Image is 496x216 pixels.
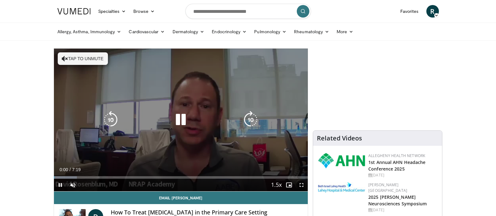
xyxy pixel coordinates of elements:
div: [DATE] [368,172,437,178]
button: Fullscreen [295,179,308,191]
a: [PERSON_NAME][GEOGRAPHIC_DATA] [368,182,407,193]
span: 0:00 [60,167,68,172]
a: Allergy, Asthma, Immunology [54,25,125,38]
span: / [70,167,71,172]
button: Unmute [67,179,79,191]
a: More [333,25,357,38]
a: Browse [130,5,158,18]
h4: How To Treat [MEDICAL_DATA] in the Primary Care Setting [111,209,303,216]
a: Pulmonology [250,25,290,38]
a: 1st Annual AHN Headache Conference 2025 [368,159,425,172]
a: Cardiovascular [125,25,168,38]
button: Tap to unmute [58,52,108,65]
span: 7:19 [72,167,81,172]
a: Specialties [94,5,130,18]
button: Enable picture-in-picture mode [283,179,295,191]
a: Endocrinology [208,25,250,38]
input: Search topics, interventions [185,4,311,19]
img: e7977282-282c-4444-820d-7cc2733560fd.jpg.150x105_q85_autocrop_double_scale_upscale_version-0.2.jpg [318,182,365,192]
a: Allegheny Health Network [368,153,425,158]
a: R [426,5,439,18]
a: Dermatology [169,25,208,38]
div: Progress Bar [54,176,308,179]
button: Playback Rate [270,179,283,191]
a: Email [PERSON_NAME] [54,192,308,204]
a: 2025 [PERSON_NAME] Neurosciences Symposium [368,194,427,207]
h4: Related Videos [317,134,362,142]
a: Rheumatology [290,25,333,38]
img: VuMedi Logo [57,8,91,14]
div: [DATE] [368,207,437,213]
a: Favorites [397,5,423,18]
button: Pause [54,179,67,191]
video-js: Video Player [54,49,308,192]
img: 628ffacf-ddeb-4409-8647-b4d1102df243.png.150x105_q85_autocrop_double_scale_upscale_version-0.2.png [318,153,365,168]
iframe: Advertisement [331,48,425,127]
